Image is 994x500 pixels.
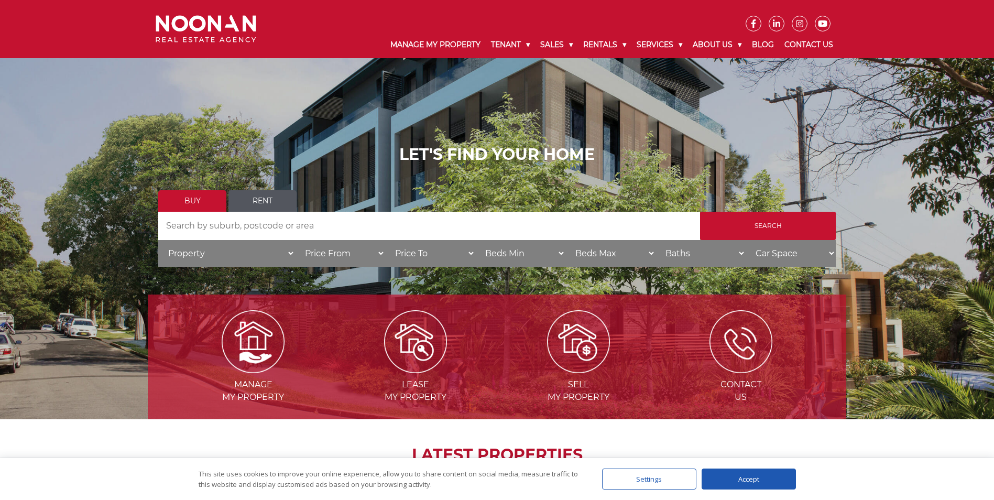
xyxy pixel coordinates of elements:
a: Managemy Property [173,336,333,402]
h2: LATEST PROPERTIES [174,445,820,464]
a: Rentals [578,31,631,58]
span: Manage my Property [173,378,333,404]
span: Contact Us [661,378,821,404]
img: Manage my Property [222,310,285,373]
a: Sales [535,31,578,58]
a: Leasemy Property [335,336,496,402]
a: Contact Us [779,31,838,58]
div: Accept [702,469,796,490]
a: Services [631,31,687,58]
img: Noonan Real Estate Agency [156,15,256,43]
a: Tenant [486,31,535,58]
span: Sell my Property [498,378,659,404]
img: Sell my property [547,310,610,373]
div: This site uses cookies to improve your online experience, allow you to share content on social me... [199,469,581,490]
img: ICONS [709,310,772,373]
a: Rent [228,190,297,212]
a: About Us [687,31,747,58]
a: Blog [747,31,779,58]
h1: LET'S FIND YOUR HOME [158,145,836,164]
a: ContactUs [661,336,821,402]
div: Settings [602,469,696,490]
a: Manage My Property [385,31,486,58]
a: Buy [158,190,226,212]
a: Sellmy Property [498,336,659,402]
img: Lease my property [384,310,447,373]
input: Search [700,212,836,240]
span: Lease my Property [335,378,496,404]
input: Search by suburb, postcode or area [158,212,700,240]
